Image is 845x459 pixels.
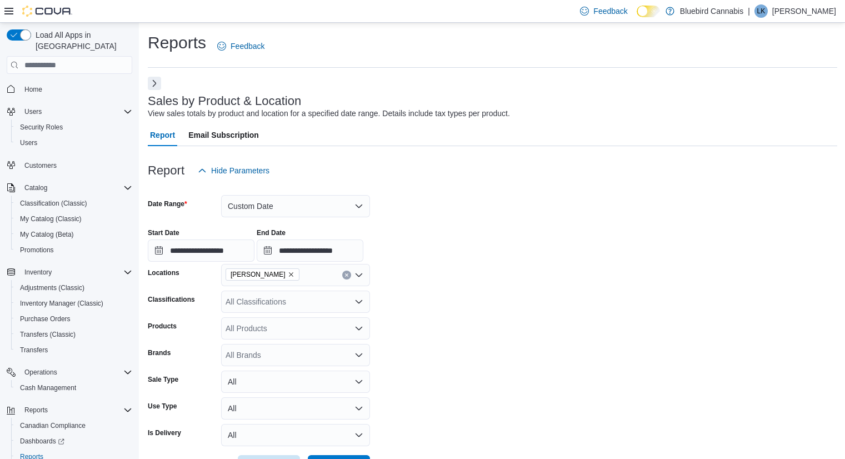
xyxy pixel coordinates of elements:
[24,161,57,170] span: Customers
[20,138,37,147] span: Users
[20,181,132,194] span: Catalog
[20,330,76,339] span: Transfers (Classic)
[16,228,78,241] a: My Catalog (Beta)
[221,195,370,217] button: Custom Date
[20,199,87,208] span: Classification (Classic)
[148,108,510,119] div: View sales totals by product and location for a specified date range. Details include tax types p...
[16,419,90,432] a: Canadian Compliance
[16,297,108,310] a: Inventory Manager (Classic)
[31,29,132,52] span: Load All Apps in [GEOGRAPHIC_DATA]
[20,181,52,194] button: Catalog
[354,351,363,360] button: Open list of options
[20,105,132,118] span: Users
[16,381,81,395] a: Cash Management
[148,348,171,357] label: Brands
[188,124,259,146] span: Email Subscription
[20,366,132,379] span: Operations
[16,435,132,448] span: Dashboards
[148,428,181,437] label: Is Delivery
[148,240,254,262] input: Press the down key to open a popover containing a calendar.
[16,212,86,226] a: My Catalog (Classic)
[16,212,132,226] span: My Catalog (Classic)
[20,82,132,96] span: Home
[16,136,132,149] span: Users
[148,322,177,331] label: Products
[354,271,363,280] button: Open list of options
[20,383,76,392] span: Cash Management
[148,268,179,277] label: Locations
[16,343,52,357] a: Transfers
[20,230,74,239] span: My Catalog (Beta)
[20,246,54,255] span: Promotions
[2,104,137,119] button: Users
[221,371,370,393] button: All
[193,159,274,182] button: Hide Parameters
[16,197,132,210] span: Classification (Classic)
[20,437,64,446] span: Dashboards
[11,342,137,358] button: Transfers
[257,240,363,262] input: Press the down key to open a popover containing a calendar.
[16,328,132,341] span: Transfers (Classic)
[11,296,137,311] button: Inventory Manager (Classic)
[20,123,63,132] span: Security Roles
[2,365,137,380] button: Operations
[748,4,750,18] p: |
[148,199,187,208] label: Date Range
[20,346,48,355] span: Transfers
[20,421,86,430] span: Canadian Compliance
[20,158,132,172] span: Customers
[11,227,137,242] button: My Catalog (Beta)
[24,406,48,415] span: Reports
[20,403,132,417] span: Reports
[11,242,137,258] button: Promotions
[16,243,58,257] a: Promotions
[16,121,132,134] span: Security Roles
[11,327,137,342] button: Transfers (Classic)
[2,81,137,97] button: Home
[16,381,132,395] span: Cash Management
[754,4,768,18] div: Luma Khoury
[11,380,137,396] button: Cash Management
[148,295,195,304] label: Classifications
[20,403,52,417] button: Reports
[11,211,137,227] button: My Catalog (Classic)
[22,6,72,17] img: Cova
[16,228,132,241] span: My Catalog (Beta)
[11,196,137,211] button: Classification (Classic)
[11,280,137,296] button: Adjustments (Classic)
[2,265,137,280] button: Inventory
[11,135,137,151] button: Users
[11,119,137,135] button: Security Roles
[342,271,351,280] button: Clear input
[148,77,161,90] button: Next
[11,433,137,449] a: Dashboards
[148,402,177,411] label: Use Type
[16,312,132,326] span: Purchase Orders
[148,164,184,177] h3: Report
[231,269,286,280] span: [PERSON_NAME]
[16,136,42,149] a: Users
[20,83,47,96] a: Home
[221,397,370,420] button: All
[11,418,137,433] button: Canadian Compliance
[24,368,57,377] span: Operations
[20,266,56,279] button: Inventory
[16,419,132,432] span: Canadian Compliance
[20,299,103,308] span: Inventory Manager (Classic)
[231,41,264,52] span: Feedback
[16,121,67,134] a: Security Roles
[20,159,61,172] a: Customers
[257,228,286,237] label: End Date
[11,311,137,327] button: Purchase Orders
[16,343,132,357] span: Transfers
[24,268,52,277] span: Inventory
[148,228,179,237] label: Start Date
[148,375,178,384] label: Sale Type
[211,165,269,176] span: Hide Parameters
[288,271,294,278] button: Remove Almonte from selection in this group
[24,183,47,192] span: Catalog
[148,94,301,108] h3: Sales by Product & Location
[20,214,82,223] span: My Catalog (Classic)
[213,35,269,57] a: Feedback
[221,424,370,446] button: All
